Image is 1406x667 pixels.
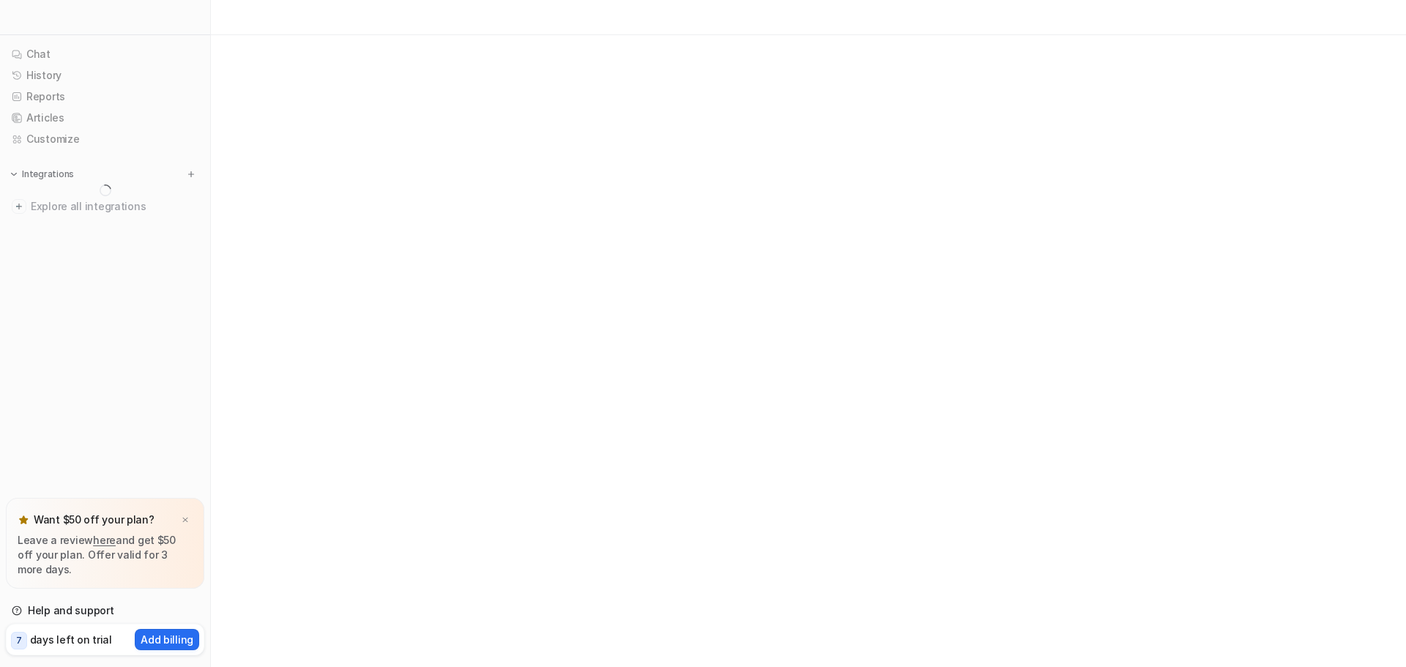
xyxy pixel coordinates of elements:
a: Chat [6,44,204,64]
a: Customize [6,129,204,149]
p: Want $50 off your plan? [34,513,155,527]
button: Integrations [6,167,78,182]
img: menu_add.svg [186,169,196,179]
img: expand menu [9,169,19,179]
img: star [18,514,29,526]
a: Articles [6,108,204,128]
p: days left on trial [30,632,112,647]
p: Add billing [141,632,193,647]
a: Reports [6,86,204,107]
span: Explore all integrations [31,195,198,218]
p: Leave a review and get $50 off your plan. Offer valid for 3 more days. [18,533,193,577]
p: 7 [16,634,22,647]
p: Integrations [22,168,74,180]
a: Explore all integrations [6,196,204,217]
a: Help and support [6,600,204,621]
a: here [93,534,116,546]
button: Add billing [135,629,199,650]
a: History [6,65,204,86]
img: x [181,515,190,525]
img: explore all integrations [12,199,26,214]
